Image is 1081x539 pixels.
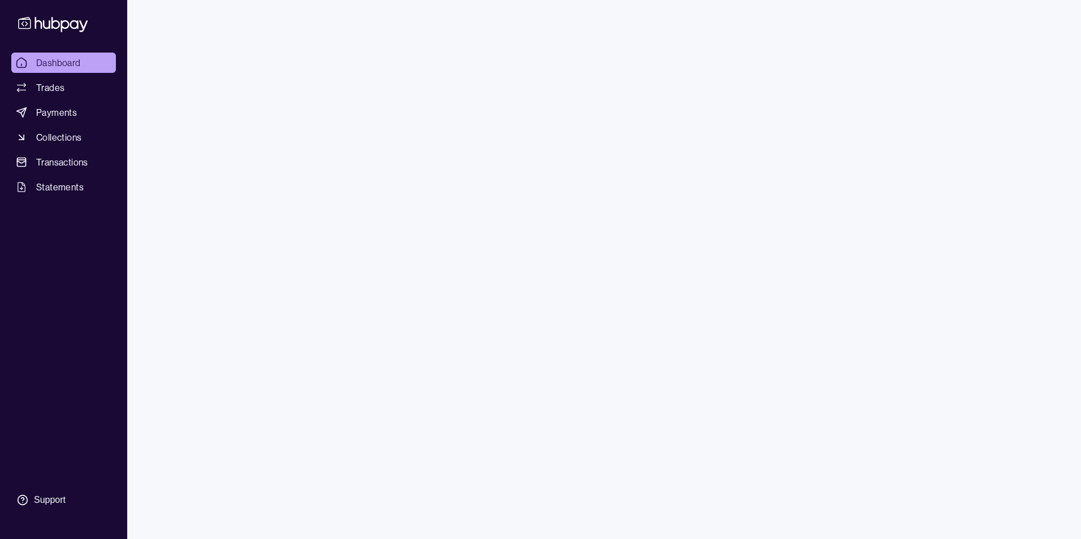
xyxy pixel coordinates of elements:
[36,81,64,94] span: Trades
[36,180,84,194] span: Statements
[11,488,116,512] a: Support
[34,494,66,506] div: Support
[11,77,116,98] a: Trades
[11,102,116,123] a: Payments
[36,131,81,144] span: Collections
[36,56,81,69] span: Dashboard
[36,155,88,169] span: Transactions
[36,106,77,119] span: Payments
[11,127,116,147] a: Collections
[11,152,116,172] a: Transactions
[11,177,116,197] a: Statements
[11,53,116,73] a: Dashboard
